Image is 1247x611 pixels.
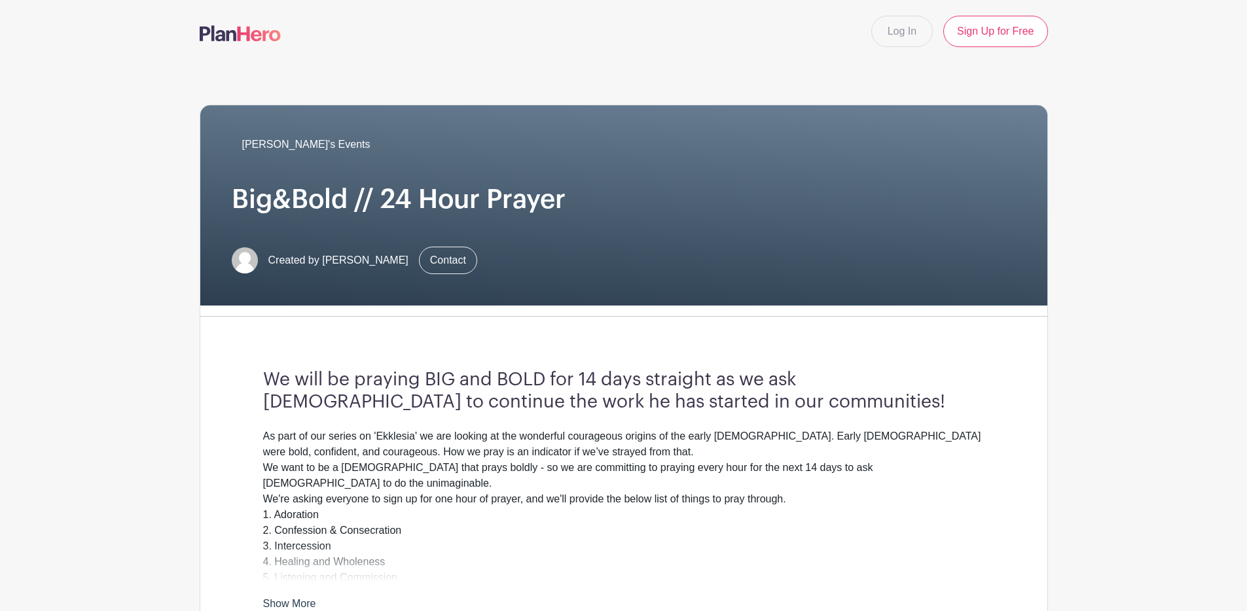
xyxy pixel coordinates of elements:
a: Log In [871,16,933,47]
a: Contact [419,247,477,274]
a: Sign Up for Free [943,16,1047,47]
span: Created by [PERSON_NAME] [268,253,408,268]
img: logo-507f7623f17ff9eddc593b1ce0a138ce2505c220e1c5a4e2b4648c50719b7d32.svg [200,26,281,41]
h1: Big&Bold // 24 Hour Prayer [232,184,1016,215]
img: default-ce2991bfa6775e67f084385cd625a349d9dcbb7a52a09fb2fda1e96e2d18dcdb.png [232,247,258,273]
div: As part of our series on 'Ekklesia' we are looking at the wonderful courageous origins of the ear... [263,428,985,585]
h3: We will be praying BIG and BOLD for 14 days straight as we ask [DEMOGRAPHIC_DATA] to continue the... [263,369,985,413]
span: [PERSON_NAME]'s Events [242,137,370,152]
